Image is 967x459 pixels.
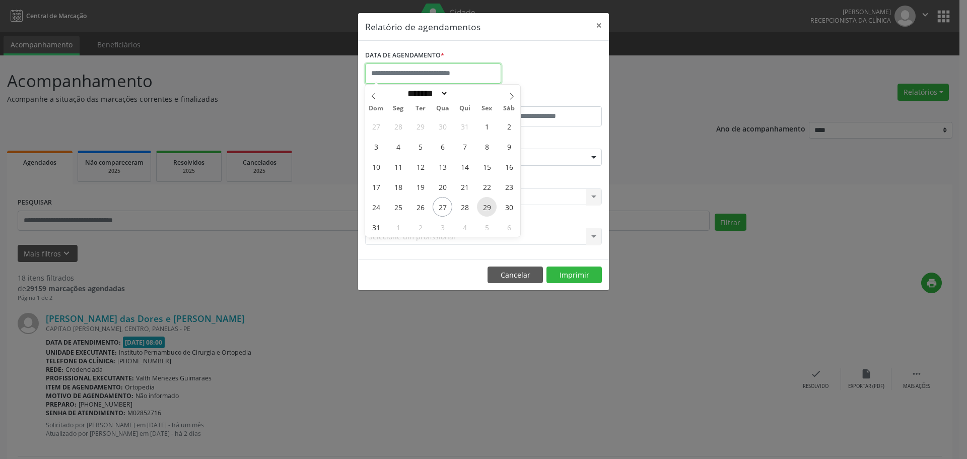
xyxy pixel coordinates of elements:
span: Agosto 30, 2025 [499,197,519,217]
span: Ter [409,105,432,112]
span: Setembro 1, 2025 [388,217,408,237]
span: Agosto 3, 2025 [366,137,386,156]
span: Agosto 10, 2025 [366,157,386,176]
span: Julho 28, 2025 [388,116,408,136]
input: Year [448,88,481,99]
span: Agosto 27, 2025 [433,197,452,217]
span: Setembro 4, 2025 [455,217,474,237]
span: Agosto 19, 2025 [410,177,430,196]
span: Agosto 25, 2025 [388,197,408,217]
span: Agosto 13, 2025 [433,157,452,176]
span: Setembro 3, 2025 [433,217,452,237]
h5: Relatório de agendamentos [365,20,480,33]
span: Dom [365,105,387,112]
span: Agosto 1, 2025 [477,116,497,136]
select: Month [404,88,448,99]
span: Agosto 26, 2025 [410,197,430,217]
span: Agosto 6, 2025 [433,137,452,156]
span: Agosto 2, 2025 [499,116,519,136]
span: Agosto 31, 2025 [366,217,386,237]
span: Agosto 4, 2025 [388,137,408,156]
span: Sex [476,105,498,112]
span: Agosto 29, 2025 [477,197,497,217]
span: Agosto 15, 2025 [477,157,497,176]
span: Agosto 18, 2025 [388,177,408,196]
span: Agosto 24, 2025 [366,197,386,217]
button: Close [589,13,609,38]
span: Agosto 8, 2025 [477,137,497,156]
label: ATÉ [486,91,602,106]
span: Qua [432,105,454,112]
span: Setembro 2, 2025 [410,217,430,237]
span: Agosto 20, 2025 [433,177,452,196]
span: Agosto 21, 2025 [455,177,474,196]
span: Qui [454,105,476,112]
span: Agosto 23, 2025 [499,177,519,196]
span: Julho 31, 2025 [455,116,474,136]
span: Agosto 7, 2025 [455,137,474,156]
span: Agosto 9, 2025 [499,137,519,156]
button: Cancelar [488,267,543,284]
span: Julho 29, 2025 [410,116,430,136]
span: Agosto 14, 2025 [455,157,474,176]
button: Imprimir [546,267,602,284]
span: Julho 27, 2025 [366,116,386,136]
span: Setembro 5, 2025 [477,217,497,237]
span: Agosto 22, 2025 [477,177,497,196]
span: Agosto 28, 2025 [455,197,474,217]
span: Seg [387,105,409,112]
span: Agosto 17, 2025 [366,177,386,196]
span: Agosto 16, 2025 [499,157,519,176]
span: Agosto 11, 2025 [388,157,408,176]
span: Setembro 6, 2025 [499,217,519,237]
label: DATA DE AGENDAMENTO [365,48,444,63]
span: Agosto 5, 2025 [410,137,430,156]
span: Sáb [498,105,520,112]
span: Julho 30, 2025 [433,116,452,136]
span: Agosto 12, 2025 [410,157,430,176]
